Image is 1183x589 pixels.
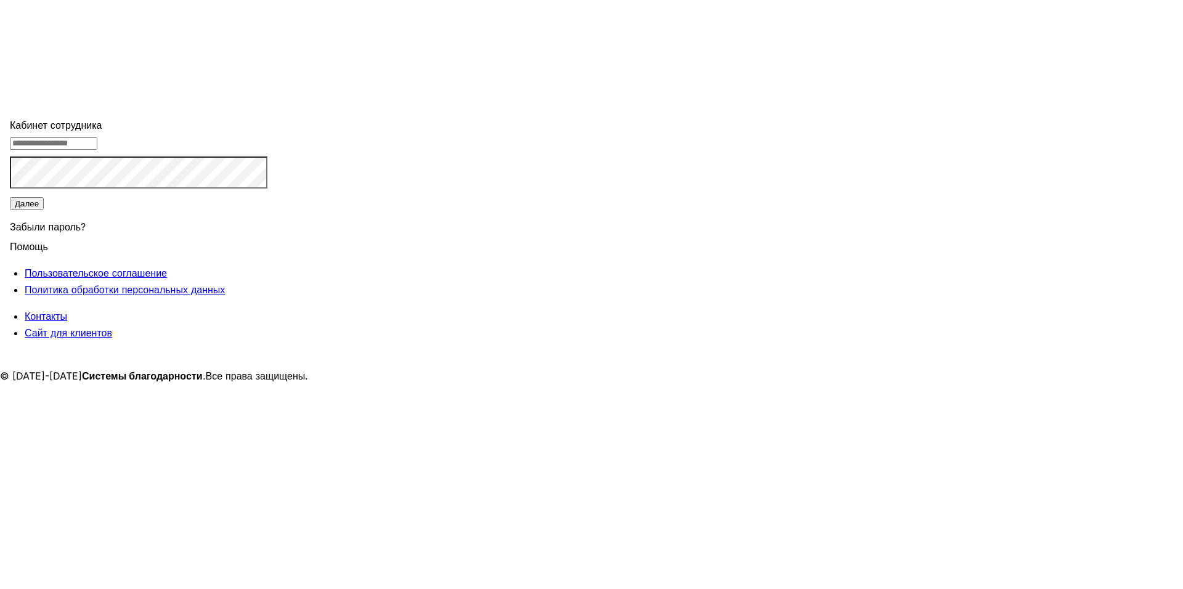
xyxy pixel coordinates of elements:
[206,370,309,382] span: Все права защищены.
[10,117,267,134] div: Кабинет сотрудника
[25,283,225,296] a: Политика обработки персональных данных
[10,197,44,210] button: Далее
[10,233,48,253] span: Помощь
[25,327,112,339] a: Сайт для клиентов
[10,211,267,238] div: Забыли пароль?
[25,310,67,322] a: Контакты
[25,267,167,279] a: Пользовательское соглашение
[82,370,203,382] strong: Системы благодарности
